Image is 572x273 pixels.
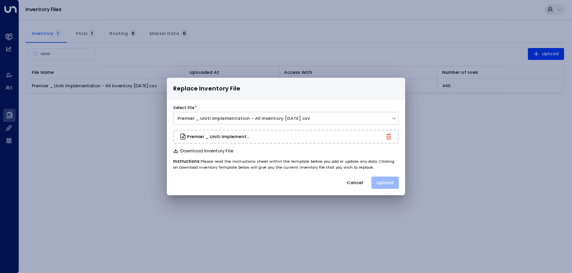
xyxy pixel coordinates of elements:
[173,159,399,170] p: Please read the instructions sheet within the template before you add or update any data. Clickin...
[341,177,369,189] button: Cancel
[173,159,201,164] b: Instructions:
[173,148,233,154] button: Download Inventory File
[178,115,387,122] div: Premier _ Uniti Implementation - All Inventory [DATE].csv
[187,135,251,139] h3: Premier _ Uniti Implementation - All Inventory [DATE].csv
[173,105,194,111] label: Select File
[371,177,399,189] button: Upload
[173,84,240,93] span: Replace Inventory File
